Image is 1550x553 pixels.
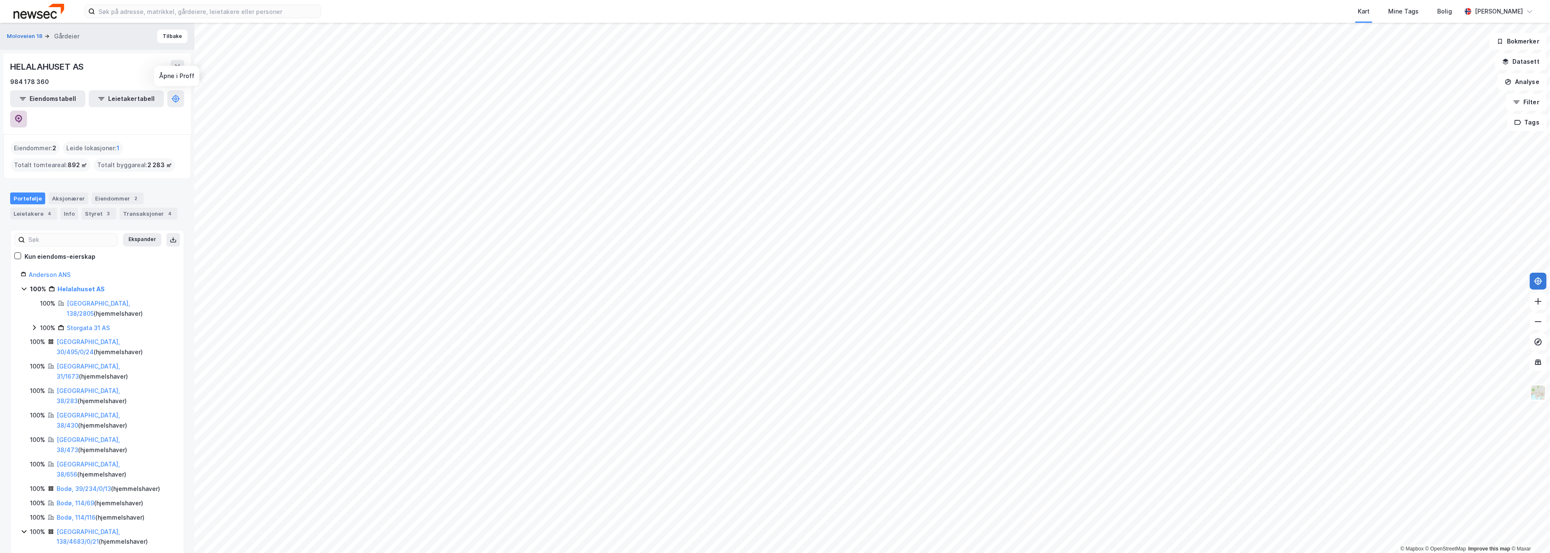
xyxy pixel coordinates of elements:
a: Bodø, 39/234/0/13 [57,485,111,492]
div: 3 [104,209,113,218]
button: Filter [1506,94,1547,111]
div: Kontrollprogram for chat [1508,512,1550,553]
button: Tags [1507,114,1547,131]
button: Analyse [1498,73,1547,90]
div: ( hjemmelshaver ) [57,512,144,523]
a: [GEOGRAPHIC_DATA], 31/1673 [57,363,120,380]
div: HELALAHUSET AS [10,60,85,73]
img: newsec-logo.f6e21ccffca1b3a03d2d.png [14,4,64,19]
div: 100% [30,410,45,420]
div: 100% [30,386,45,396]
div: Portefølje [10,192,45,204]
button: Ekspander [123,233,161,247]
div: ( hjemmelshaver ) [57,484,160,494]
div: Eiendommer : [11,141,60,155]
a: [GEOGRAPHIC_DATA], 38/656 [57,461,120,478]
iframe: Chat Widget [1508,512,1550,553]
a: Improve this map [1468,546,1510,552]
div: Mine Tags [1388,6,1419,16]
div: 100% [30,284,46,294]
a: Mapbox [1400,546,1424,552]
span: 2 283 ㎡ [147,160,172,170]
div: 4 [45,209,54,218]
button: Bokmerker [1490,33,1547,50]
span: 892 ㎡ [68,160,87,170]
a: Anderson ANS [29,271,71,278]
div: 100% [30,484,45,494]
div: Kun eiendoms-eierskap [25,252,95,262]
a: Bodø, 114/116 [57,514,95,521]
div: ( hjemmelshaver ) [57,459,174,480]
button: Leietakertabell [89,90,164,107]
div: ( hjemmelshaver ) [57,361,174,382]
a: [GEOGRAPHIC_DATA], 38/430 [57,412,120,429]
button: Datasett [1495,53,1547,70]
div: Leietakere [10,208,57,220]
a: Helalahuset AS [57,285,105,293]
button: Eiendomstabell [10,90,85,107]
div: Bolig [1437,6,1452,16]
div: [PERSON_NAME] [1475,6,1523,16]
div: Leide lokasjoner : [63,141,123,155]
div: 100% [30,361,45,371]
span: 1 [117,143,120,153]
input: Søk [25,233,117,246]
div: 100% [40,298,55,309]
div: ( hjemmelshaver ) [57,386,174,406]
a: Bodø, 114/69 [57,499,94,507]
div: ( hjemmelshaver ) [57,410,174,431]
div: Aksjonærer [49,192,88,204]
a: [GEOGRAPHIC_DATA], 38/473 [57,436,120,453]
div: Gårdeier [54,31,79,41]
div: 100% [30,435,45,445]
a: [GEOGRAPHIC_DATA], 30/495/0/24 [57,338,120,355]
input: Søk på adresse, matrikkel, gårdeiere, leietakere eller personer [95,5,321,18]
div: 100% [30,512,45,523]
div: Totalt tomteareal : [11,158,90,172]
div: Kart [1358,6,1370,16]
div: ( hjemmelshaver ) [57,527,174,547]
a: [GEOGRAPHIC_DATA], 38/283 [57,387,120,404]
div: 100% [40,323,55,333]
div: ( hjemmelshaver ) [57,498,143,508]
button: Tilbake [157,30,188,43]
div: 100% [30,337,45,347]
div: Styret [82,208,116,220]
img: Z [1530,385,1546,401]
a: [GEOGRAPHIC_DATA], 138/4683/0/21 [57,528,120,545]
div: 100% [30,527,45,537]
div: ( hjemmelshaver ) [67,298,174,319]
a: [GEOGRAPHIC_DATA], 138/2805 [67,300,130,317]
div: ( hjemmelshaver ) [57,337,174,357]
div: 100% [30,459,45,469]
div: 2 [132,194,140,203]
button: Moloveien 18 [7,32,44,41]
div: Info [60,208,78,220]
div: 100% [30,498,45,508]
div: 4 [166,209,174,218]
div: 984 178 360 [10,77,49,87]
div: Totalt byggareal : [94,158,175,172]
div: Transaksjoner [120,208,177,220]
span: 2 [52,143,56,153]
div: ( hjemmelshaver ) [57,435,174,455]
a: OpenStreetMap [1425,546,1466,552]
a: Storgata 31 AS [67,324,110,331]
div: Eiendommer [92,192,144,204]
